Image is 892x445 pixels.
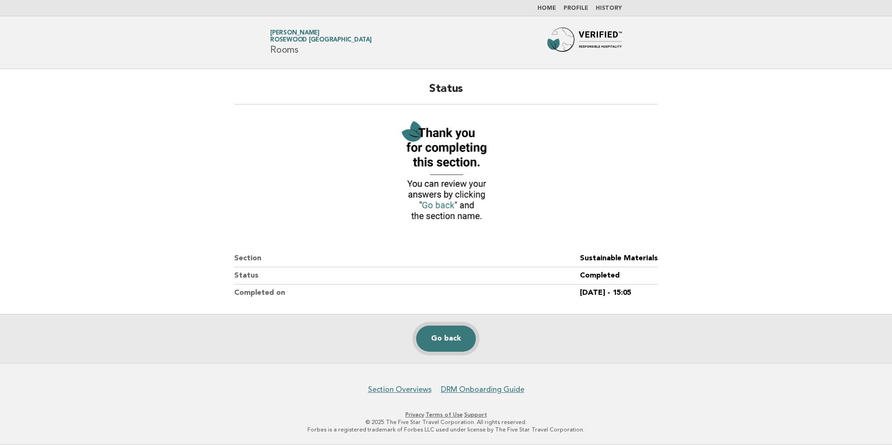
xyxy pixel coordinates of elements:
a: History [596,6,622,11]
a: Privacy [405,411,424,418]
dd: Completed [580,267,658,285]
a: Go back [416,326,476,352]
dt: Status [234,267,580,285]
img: Verified [395,116,497,228]
a: Profile [564,6,588,11]
dd: [DATE] - 15:05 [580,285,658,301]
a: Terms of Use [425,411,463,418]
dt: Completed on [234,285,580,301]
a: Support [464,411,487,418]
p: · · [160,411,732,418]
a: Home [537,6,556,11]
img: Forbes Travel Guide [547,28,622,57]
a: DRM Onboarding Guide [441,385,524,394]
h1: Rooms [270,30,372,55]
p: Forbes is a registered trademark of Forbes LLC used under license by The Five Star Travel Corpora... [160,426,732,433]
dd: Sustainable Materials [580,250,658,267]
dt: Section [234,250,580,267]
p: © 2025 The Five Star Travel Corporation. All rights reserved. [160,418,732,426]
span: Rosewood [GEOGRAPHIC_DATA] [270,37,372,43]
h2: Status [234,82,658,104]
a: [PERSON_NAME]Rosewood [GEOGRAPHIC_DATA] [270,30,372,43]
a: Section Overviews [368,385,432,394]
